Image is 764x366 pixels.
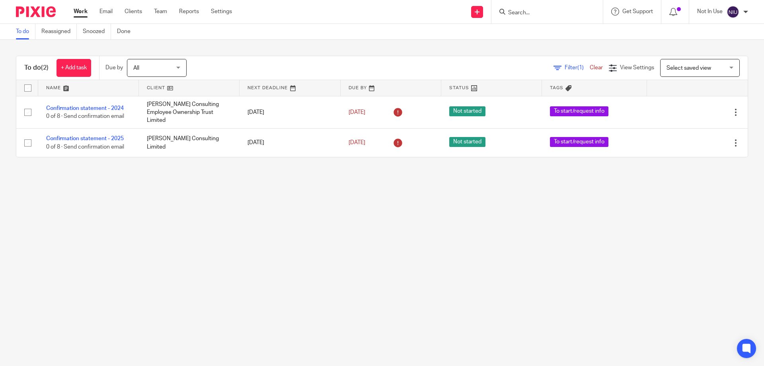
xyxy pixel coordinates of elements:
[16,24,35,39] a: To do
[550,137,608,147] span: To start/request info
[577,65,584,70] span: (1)
[57,59,91,77] a: + Add task
[83,24,111,39] a: Snoozed
[349,110,365,115] span: [DATE]
[590,65,603,70] a: Clear
[449,106,485,116] span: Not started
[74,8,88,16] a: Work
[105,64,123,72] p: Due by
[240,129,340,157] td: [DATE]
[211,8,232,16] a: Settings
[507,10,579,17] input: Search
[117,24,136,39] a: Done
[41,24,77,39] a: Reassigned
[46,114,124,119] span: 0 of 8 · Send confirmation email
[46,144,124,150] span: 0 of 8 · Send confirmation email
[667,65,711,71] span: Select saved view
[697,8,723,16] p: Not In Use
[240,96,340,129] td: [DATE]
[139,129,240,157] td: [PERSON_NAME] Consulting Limited
[550,86,563,90] span: Tags
[622,9,653,14] span: Get Support
[179,8,199,16] a: Reports
[565,65,590,70] span: Filter
[139,96,240,129] td: [PERSON_NAME] Consulting Employee Ownership Trust Limited
[550,106,608,116] span: To start/request info
[46,136,124,141] a: Confirmation statement - 2025
[41,65,49,71] span: (2)
[24,64,49,72] h1: To do
[16,6,56,17] img: Pixie
[349,140,365,145] span: [DATE]
[99,8,113,16] a: Email
[449,137,485,147] span: Not started
[620,65,654,70] span: View Settings
[154,8,167,16] a: Team
[46,106,124,111] a: Confirmation statement - 2024
[727,6,739,18] img: svg%3E
[125,8,142,16] a: Clients
[133,65,139,71] span: All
